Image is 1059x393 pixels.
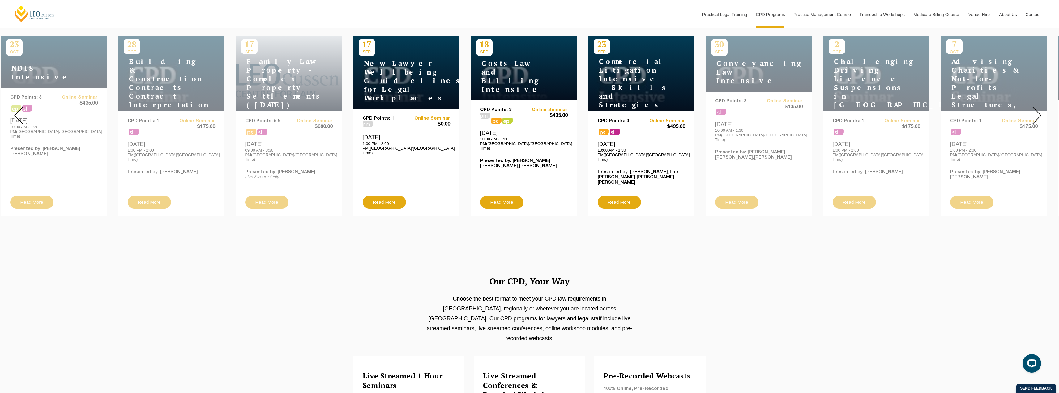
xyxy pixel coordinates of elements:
[641,124,685,130] span: $435.00
[502,118,513,124] span: ps
[406,121,450,128] span: $0.00
[598,169,685,185] p: Presented by: [PERSON_NAME],The [PERSON_NAME] [PERSON_NAME],[PERSON_NAME]
[598,141,685,162] div: [DATE]
[598,196,641,209] a: Read More
[363,196,406,209] a: Read More
[1018,352,1044,378] iframe: LiveChat chat widget
[14,5,55,23] a: [PERSON_NAME] Centre for Law
[751,1,789,28] a: CPD Programs
[476,39,493,49] p: 18
[359,49,375,54] span: SEP
[424,294,635,343] p: Choose the best format to meet your CPD law requirements in [GEOGRAPHIC_DATA], regionally or wher...
[641,118,685,124] a: Online Seminar
[994,1,1021,28] a: About Us
[353,274,706,289] h2: Our CPD, Your Way
[598,148,685,162] p: 10:00 AM - 1:30 PM([GEOGRAPHIC_DATA]/[GEOGRAPHIC_DATA] Time)
[363,121,373,127] span: pm
[406,116,450,121] a: Online Seminar
[610,129,620,135] span: sl
[789,1,855,28] a: Practice Management Course
[491,118,502,124] span: ps
[524,107,568,113] a: Online Seminar
[604,371,696,381] h4: Pre-Recorded Webcasts
[594,39,610,49] p: 23
[1032,107,1041,124] img: Next
[964,1,994,28] a: Venue Hire
[476,49,493,54] span: SEP
[480,113,490,119] span: pm
[598,118,642,124] p: CPD Points: 3
[476,59,553,94] h4: Costs Law and Billing Intensive
[359,39,375,49] p: 17
[363,116,407,121] p: CPD Points: 1
[594,57,671,152] h4: Commercial Litigation Intensive - Skills and Strategies for Success in Commercial Disputes
[855,1,909,28] a: Traineeship Workshops
[363,141,450,155] p: 1:00 PM - 2:00 PM([GEOGRAPHIC_DATA]/[GEOGRAPHIC_DATA] Time)
[524,113,568,119] span: $435.00
[604,385,696,392] p: 100% Online, Pre-Recorded
[909,1,964,28] a: Medicare Billing Course
[480,158,568,169] p: Presented by: [PERSON_NAME],[PERSON_NAME],[PERSON_NAME]
[363,134,450,155] div: [DATE]
[359,59,436,102] h4: New Lawyer Wellbeing Guidelines for Legal Workplaces
[14,107,23,124] img: Prev
[698,1,751,28] a: Practical Legal Training
[480,196,523,209] a: Read More
[594,49,610,54] span: SEP
[1021,1,1045,28] a: Contact
[480,130,568,151] div: [DATE]
[480,137,568,151] p: 10:00 AM - 1:30 PM([GEOGRAPHIC_DATA]/[GEOGRAPHIC_DATA] Time)
[363,371,455,390] h4: Live Streamed 1 Hour Seminars
[599,129,609,135] span: ps
[480,107,524,113] p: CPD Points: 3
